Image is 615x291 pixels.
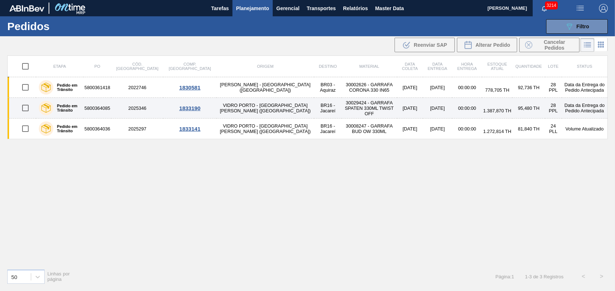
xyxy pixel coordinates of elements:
span: Relatórios [343,4,368,13]
span: Reenviar SAP [414,42,447,48]
td: 28 PPL [545,77,562,98]
td: 5800361418 [83,77,111,98]
div: 1833190 [164,105,215,111]
td: 5800364036 [83,119,111,139]
span: 1.387,870 TH [483,108,511,113]
span: Status [577,64,592,68]
a: Pedido em Trânsito58003640362025297VIDRO PORTO - [GEOGRAPHIC_DATA][PERSON_NAME] ([GEOGRAPHIC_DATA... [8,119,608,139]
button: Filtro [546,19,608,34]
span: Origem [257,64,273,68]
a: Pedido em Trânsito58003640852025346VIDRO PORTO - [GEOGRAPHIC_DATA][PERSON_NAME] ([GEOGRAPHIC_DATA... [8,98,608,119]
td: 5800364085 [83,98,111,119]
a: Pedido em Trânsito58003614182022746[PERSON_NAME] - [GEOGRAPHIC_DATA] ([GEOGRAPHIC_DATA])BR03 - Aq... [8,77,608,98]
td: VIDRO PORTO - [GEOGRAPHIC_DATA][PERSON_NAME] ([GEOGRAPHIC_DATA]) [216,98,314,119]
span: Transportes [307,4,336,13]
div: Visão em Cards [594,38,608,52]
span: Cancelar Pedidos [535,39,574,51]
span: Linhas por página [48,271,70,282]
td: 00:00:00 [452,119,482,139]
span: 3214 [545,1,558,9]
span: Cód. [GEOGRAPHIC_DATA] [116,62,158,71]
span: Gerencial [276,4,300,13]
td: BR03 - Aquiraz [314,77,341,98]
td: 24 PLL [545,119,562,139]
button: < [574,267,593,286]
td: [DATE] [423,77,452,98]
span: Material [359,64,379,68]
span: Estoque atual [487,62,507,71]
span: 1.272,814 TH [483,129,511,134]
td: Volume Atualizado [562,119,608,139]
td: 81,840 TH [512,119,545,139]
td: BR16 - Jacareí [314,98,341,119]
span: Página : 1 [495,274,514,279]
div: Visão em Lista [581,38,594,52]
td: VIDRO PORTO - [GEOGRAPHIC_DATA][PERSON_NAME] ([GEOGRAPHIC_DATA]) [216,119,314,139]
div: 1833141 [164,126,215,132]
label: Pedido em Trânsito [53,124,81,133]
label: Pedido em Trânsito [53,83,81,92]
td: [DATE] [397,98,423,119]
td: 00:00:00 [452,77,482,98]
td: Data da Entrega do Pedido Antecipada [562,77,608,98]
td: 2022746 [111,77,164,98]
img: Logout [599,4,608,13]
span: 778,705 TH [485,87,509,93]
div: 50 [11,274,17,280]
span: Tarefas [211,4,229,13]
td: 95,480 TH [512,98,545,119]
td: [DATE] [423,98,452,119]
span: Alterar Pedido [475,42,510,48]
div: Alterar Pedido [457,38,517,52]
td: BR16 - Jacareí [314,119,341,139]
td: [DATE] [423,119,452,139]
div: Reenviar SAP [395,38,455,52]
span: Data entrega [428,62,447,71]
td: 92,736 TH [512,77,545,98]
td: 28 PPL [545,98,562,119]
img: TNhmsLtSVTkK8tSr43FrP2fwEKptu5GPRR3wAAAABJRU5ErkJggg== [9,5,44,12]
td: [DATE] [397,119,423,139]
span: Hora Entrega [457,62,477,71]
span: Destino [319,64,337,68]
span: 1 - 3 de 3 Registros [525,274,564,279]
span: Planejamento [236,4,269,13]
span: Lote [548,64,558,68]
td: Data da Entrega do Pedido Antecipada [562,98,608,119]
div: Cancelar Pedidos em Massa [519,38,579,52]
td: 2025297 [111,119,164,139]
span: Quantidade [515,64,542,68]
label: Pedido em Trânsito [53,104,81,112]
span: Data coleta [402,62,418,71]
button: Cancelar Pedidos [519,38,579,52]
td: [DATE] [397,77,423,98]
td: 30002626 - GARRAFA CORONA 330 IN65 [342,77,397,98]
div: 1830581 [164,84,215,91]
button: > [593,267,611,286]
td: [PERSON_NAME] - [GEOGRAPHIC_DATA] ([GEOGRAPHIC_DATA]) [216,77,314,98]
span: Etapa [53,64,66,68]
span: PO [94,64,100,68]
td: 00:00:00 [452,98,482,119]
span: Master Data [375,4,404,13]
span: Filtro [577,24,589,29]
td: 2025346 [111,98,164,119]
img: userActions [576,4,585,13]
button: Notificações [533,3,556,13]
td: 30029424 - GARRAFA SPATEN 330ML TWIST OFF [342,98,397,119]
h1: Pedidos [7,22,113,30]
td: 30008247 - GARRAFA BUD OW 330ML [342,119,397,139]
span: Comp. [GEOGRAPHIC_DATA] [169,62,211,71]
